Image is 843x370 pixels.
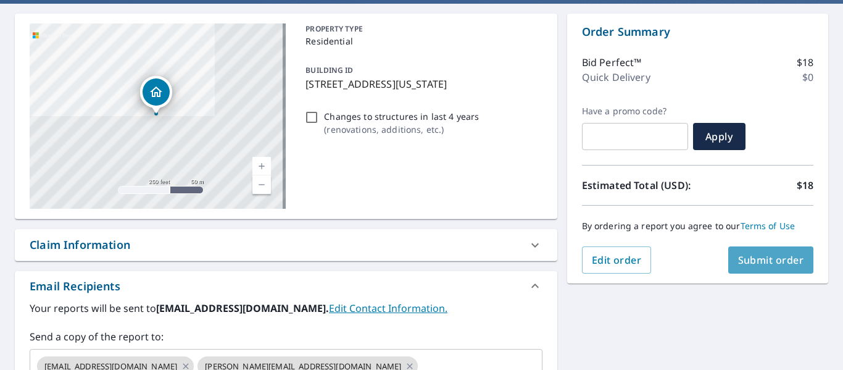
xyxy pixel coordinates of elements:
[592,253,642,267] span: Edit order
[305,23,537,35] p: PROPERTY TYPE
[797,178,813,193] p: $18
[582,178,698,193] p: Estimated Total (USD):
[15,229,557,261] div: Claim Information
[582,55,642,70] p: Bid Perfect™
[741,220,795,232] a: Terms of Use
[738,253,804,267] span: Submit order
[582,106,688,117] label: Have a promo code?
[728,246,814,274] button: Submit order
[324,110,479,123] p: Changes to structures in last 4 years
[582,70,650,85] p: Quick Delivery
[582,23,813,40] p: Order Summary
[802,70,813,85] p: $0
[252,175,271,194] a: Current Level 17, Zoom Out
[582,221,813,232] p: By ordering a report you agree to our
[15,271,557,301] div: Email Recipients
[30,301,542,316] label: Your reports will be sent to
[693,123,745,150] button: Apply
[30,237,130,253] div: Claim Information
[305,65,353,75] p: BUILDING ID
[156,301,329,315] b: [EMAIL_ADDRESS][DOMAIN_NAME].
[797,55,813,70] p: $18
[324,123,479,136] p: ( renovations, additions, etc. )
[305,35,537,48] p: Residential
[703,130,736,143] span: Apply
[252,157,271,175] a: Current Level 17, Zoom In
[305,77,537,91] p: [STREET_ADDRESS][US_STATE]
[140,76,172,114] div: Dropped pin, building 1, Residential property, 10507 Cherry St Kansas City, MO 64131
[30,329,542,344] label: Send a copy of the report to:
[30,278,120,295] div: Email Recipients
[329,301,447,315] a: EditContactInfo
[582,246,652,274] button: Edit order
